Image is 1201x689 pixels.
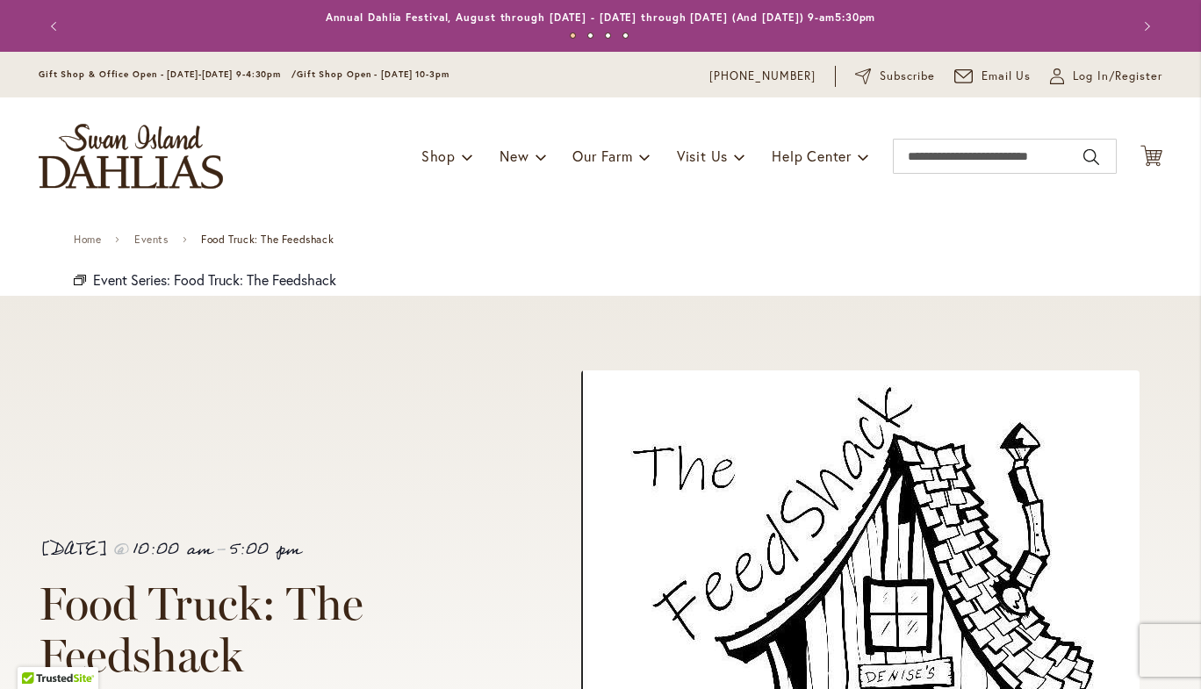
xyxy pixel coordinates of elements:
span: @ [112,533,129,566]
em: Event Series: [74,269,86,292]
a: Subscribe [855,68,935,85]
span: [DATE] [39,533,109,566]
button: 3 of 4 [605,32,611,39]
span: 5:00 pm [229,533,301,566]
span: - [216,533,226,566]
span: Shop [421,147,456,165]
a: Email Us [954,68,1032,85]
span: Email Us [982,68,1032,85]
span: New [500,147,529,165]
span: Log In/Register [1073,68,1162,85]
button: 1 of 4 [570,32,576,39]
a: Annual Dahlia Festival, August through [DATE] - [DATE] through [DATE] (And [DATE]) 9-am5:30pm [326,11,876,24]
span: Gift Shop Open - [DATE] 10-3pm [297,68,449,80]
span: Our Farm [572,147,632,165]
a: [PHONE_NUMBER] [709,68,816,85]
button: Next [1127,9,1162,44]
a: Log In/Register [1050,68,1162,85]
span: 10:00 am [133,533,212,566]
a: Events [134,233,169,246]
a: Food Truck: The Feedshack [174,270,336,289]
span: Visit Us [677,147,728,165]
a: Home [74,233,101,246]
span: Food Truck: The Feedshack [39,576,363,684]
button: 4 of 4 [622,32,629,39]
span: Help Center [772,147,852,165]
a: store logo [39,124,223,189]
button: Previous [39,9,74,44]
button: 2 of 4 [587,32,593,39]
span: Gift Shop & Office Open - [DATE]-[DATE] 9-4:30pm / [39,68,297,80]
span: Event Series: [93,270,170,289]
span: Subscribe [880,68,935,85]
span: Food Truck: The Feedshack [201,233,334,246]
